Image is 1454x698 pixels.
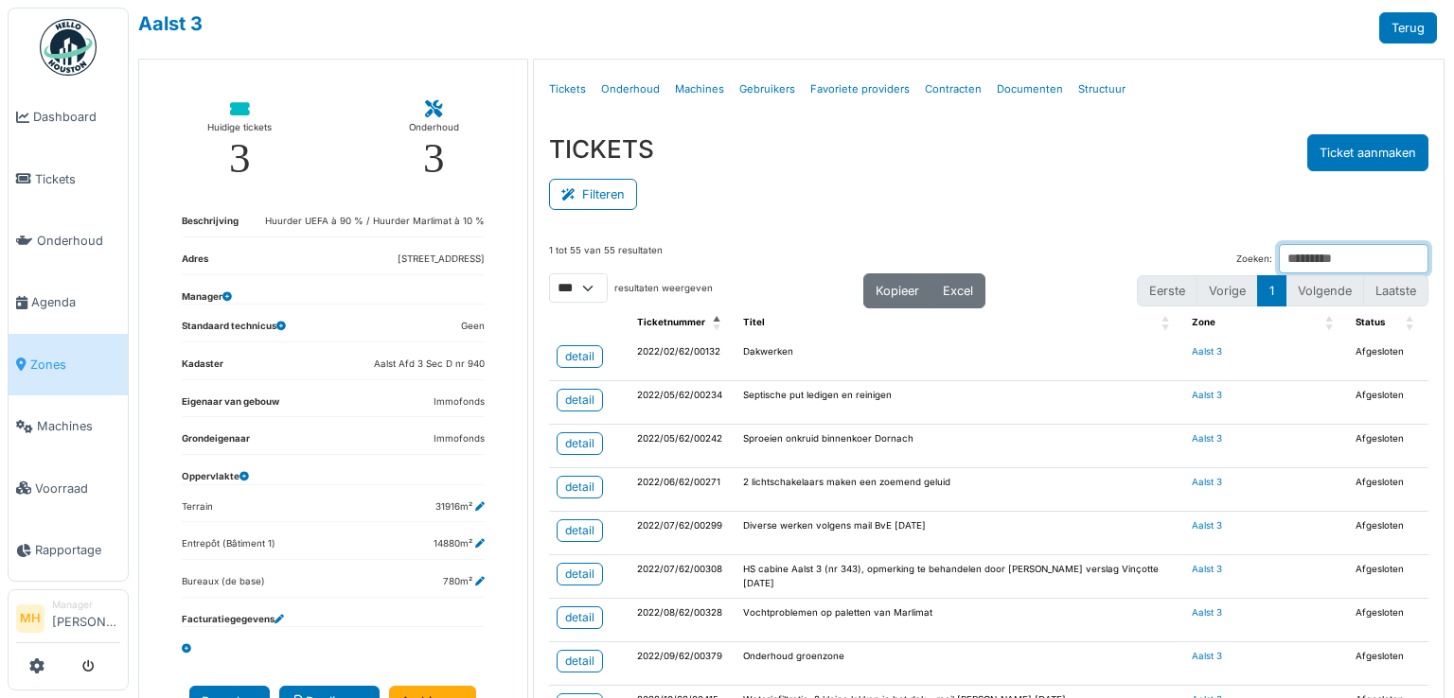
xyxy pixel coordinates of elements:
a: Gebruikers [732,67,803,112]
td: Afgesloten [1348,425,1428,468]
td: 2022/07/62/00308 [629,555,736,599]
span: Status: Activate to sort [1406,308,1417,338]
dt: Eigenaar van gebouw [182,395,279,417]
span: Titel [743,317,765,327]
td: Dakwerken [736,338,1184,381]
div: Manager [52,598,120,612]
td: HS cabine Aalst 3 (nr 343), opmerking te behandelen door [PERSON_NAME] verslag Vinçotte [DATE] [736,555,1184,599]
span: Rapportage [35,541,120,559]
img: Badge_color-CXgf-gQk.svg [40,19,97,76]
nav: pagination [1137,275,1428,306]
dd: [STREET_ADDRESS] [398,253,485,267]
a: detail [557,650,603,672]
dt: Adres [182,253,208,274]
td: Afgesloten [1348,555,1428,599]
a: Zones [9,334,128,395]
li: [PERSON_NAME] [52,598,120,638]
a: detail [557,563,603,585]
dd: Terrain [182,500,213,515]
a: Rapportage [9,519,128,581]
td: Onderhoud groenzone [736,642,1184,686]
td: Afgesloten [1348,512,1428,555]
td: 2022/05/62/00242 [629,425,736,468]
h3: TICKETS [549,134,654,164]
div: 3 [229,137,251,180]
dd: 31916m² [435,500,485,515]
dd: Immofonds [434,395,485,410]
span: Zone [1192,317,1215,327]
td: 2022/09/62/00379 [629,642,736,686]
li: MH [16,604,44,633]
span: Ticketnummer [637,317,705,327]
a: Aalst 3 [1192,477,1222,487]
a: Documenten [989,67,1071,112]
div: 3 [423,137,445,180]
dd: Geen [461,320,485,334]
div: Onderhoud [409,118,459,137]
div: detail [565,653,594,670]
span: Excel [943,284,973,298]
td: Afgesloten [1348,642,1428,686]
a: Huidige tickets 3 [192,86,287,195]
label: Zoeken: [1236,253,1272,267]
dt: Grondeigenaar [182,432,250,454]
a: Aalst 3 [1192,390,1222,400]
dd: Huurder UEFA à 90 % / Huurder Marlimat à 10 % [265,215,485,229]
a: detail [557,389,603,411]
a: Dashboard [9,86,128,148]
label: resultaten weergeven [614,282,713,296]
span: Voorraad [35,480,120,497]
td: Sproeien onkruid binnenkoer Dornach [736,425,1184,468]
a: detail [557,606,603,629]
a: detail [557,432,603,455]
div: 1 tot 55 van 55 resultaten [549,244,663,273]
span: Zones [30,356,120,374]
a: detail [557,519,603,542]
button: Kopieer [863,273,931,308]
div: detail [565,348,594,365]
td: Afgesloten [1348,338,1428,381]
a: Terug [1379,12,1437,44]
a: Structuur [1071,67,1133,112]
a: Tickets [541,67,594,112]
span: Kopieer [876,284,919,298]
span: Tickets [35,170,120,188]
div: detail [565,609,594,626]
a: MH Manager[PERSON_NAME] [16,598,120,643]
td: 2 lichtschakelaars maken een zoemend geluid [736,468,1184,512]
a: Onderhoud [594,67,667,112]
a: Machines [9,395,128,457]
dt: Beschrijving [182,215,239,236]
a: Aalst 3 [1192,607,1222,618]
dt: Oppervlakte [182,470,249,484]
td: Septische put ledigen en reinigen [736,381,1184,425]
dd: Immofonds [434,432,485,446]
div: detail [565,479,594,496]
dt: Manager [182,290,232,305]
a: Aalst 3 [1192,433,1222,444]
dd: Aalst Afd 3 Sec D nr 940 [374,358,485,372]
span: Ticketnummer: Activate to invert sorting [713,308,724,338]
a: Aalst 3 [1192,651,1222,661]
td: Afgesloten [1348,381,1428,425]
a: Agenda [9,271,128,333]
button: Excel [931,273,985,308]
span: Zone: Activate to sort [1325,308,1337,338]
div: detail [565,392,594,409]
span: Onderhoud [37,232,120,250]
td: Afgesloten [1348,468,1428,512]
button: 1 [1257,275,1286,306]
a: Tickets [9,148,128,209]
a: Onderhoud 3 [394,86,474,195]
span: Agenda [31,293,120,311]
div: detail [565,435,594,452]
a: Aalst 3 [1192,564,1222,574]
a: Machines [667,67,732,112]
div: detail [565,566,594,583]
a: Onderhoud [9,210,128,271]
div: detail [565,522,594,539]
a: Favoriete providers [803,67,917,112]
td: 2022/07/62/00299 [629,512,736,555]
td: 2022/08/62/00328 [629,599,736,642]
span: Titel: Activate to sort [1161,308,1173,338]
